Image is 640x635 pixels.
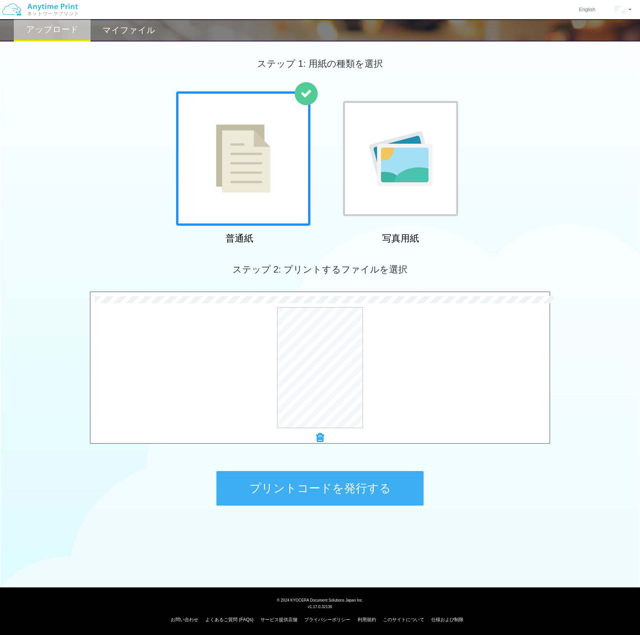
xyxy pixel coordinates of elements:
img: photo-paper.png [369,131,432,186]
a: プライバシーポリシー [304,617,350,622]
a: このサイトについて [383,617,424,622]
h2: 普通紙 [172,233,307,243]
a: 仕様および制限 [431,617,464,622]
h2: マイファイル [102,26,155,35]
span: ステップ 2: プリントするファイルを選択 [233,264,407,275]
span: v1.17.0.32136 [308,604,332,609]
a: サービス提供店舗 [261,617,297,622]
h2: アップロード [26,25,79,34]
span: ステップ 1: 用紙の種類を選択 [257,58,383,69]
a: 利用規約 [358,617,376,622]
span: © 2024 KYOCERA Document Solutions Japan Inc. [277,597,363,602]
h2: 写真用紙 [333,233,468,243]
img: plain-paper.png [216,124,271,193]
button: プリントコードを発行する [216,471,424,506]
a: よくあるご質問 (FAQs) [205,617,253,622]
a: お問い合わせ [171,617,198,622]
